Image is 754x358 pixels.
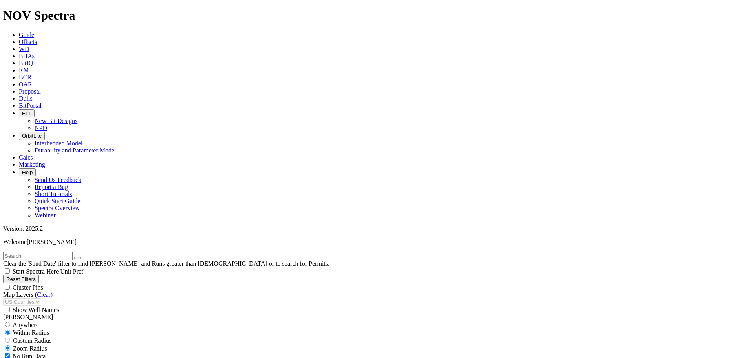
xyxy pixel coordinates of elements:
[19,154,33,161] a: Calcs
[3,252,73,260] input: Search
[19,168,36,176] button: Help
[19,95,33,102] a: Dulls
[19,31,34,38] a: Guide
[19,60,33,66] a: BitIQ
[35,147,116,154] a: Durability and Parameter Model
[19,102,42,109] a: BitPortal
[19,161,45,168] a: Marketing
[35,212,56,218] a: Webinar
[3,260,329,267] span: Clear the 'Spud Date' filter to find [PERSON_NAME] and Runs greater than [DEMOGRAPHIC_DATA] or to...
[19,109,35,117] button: FTT
[19,132,45,140] button: OrbitLite
[3,291,33,298] span: Map Layers
[35,191,72,197] a: Short Tutorials
[19,67,29,73] a: KM
[19,88,41,95] a: Proposal
[13,321,39,328] span: Anywhere
[35,176,81,183] a: Send Us Feedback
[3,314,751,321] div: [PERSON_NAME]
[19,46,29,52] a: WD
[13,337,51,344] span: Custom Radius
[35,117,77,124] a: New Bit Designs
[3,8,751,23] h1: NOV Spectra
[22,133,42,139] span: OrbitLite
[35,125,47,131] a: NPD
[13,345,47,352] span: Zoom Radius
[5,268,10,274] input: Start Spectra Here
[27,239,77,245] span: [PERSON_NAME]
[35,291,53,298] a: (Clear)
[22,169,33,175] span: Help
[13,307,59,313] span: Show Well Names
[13,329,49,336] span: Within Radius
[60,268,83,275] span: Unit Pref
[19,74,31,81] a: BCR
[35,198,80,204] a: Quick Start Guide
[35,205,80,211] a: Spectra Overview
[19,39,37,45] a: Offsets
[35,184,68,190] a: Report a Bug
[13,268,59,275] span: Start Spectra Here
[35,140,82,147] a: Interbedded Model
[3,225,751,232] div: Version: 2025.2
[22,110,31,116] span: FTT
[3,239,751,246] p: Welcome
[13,284,43,291] span: Cluster Pins
[19,53,35,59] a: BHAs
[3,275,39,283] button: Reset Filters
[19,81,32,88] a: OAR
